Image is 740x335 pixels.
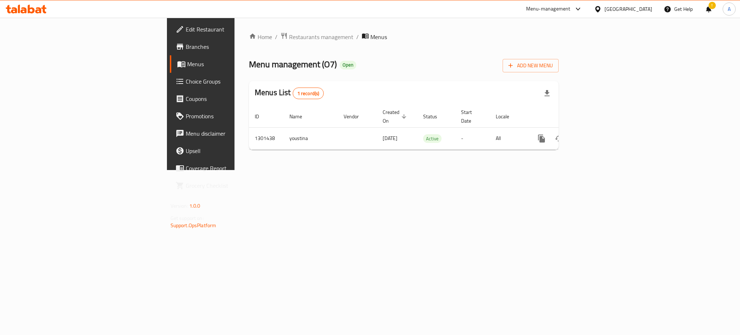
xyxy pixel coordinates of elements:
[186,112,285,120] span: Promotions
[249,56,337,72] span: Menu management ( O7 )
[423,135,442,143] span: Active
[187,60,285,68] span: Menus
[170,125,291,142] a: Menu disclaimer
[340,62,356,68] span: Open
[340,61,356,69] div: Open
[186,147,285,155] span: Upsell
[293,90,324,97] span: 1 record(s)
[170,55,291,73] a: Menus
[249,32,559,42] nav: breadcrumb
[170,21,291,38] a: Edit Restaurant
[496,112,519,121] span: Locale
[171,213,204,223] span: Get support on:
[356,33,359,41] li: /
[293,88,324,99] div: Total records count
[383,108,409,125] span: Created On
[383,133,397,143] span: [DATE]
[171,221,216,230] a: Support.OpsPlatform
[550,130,568,147] button: Change Status
[171,201,188,211] span: Version:
[280,32,353,42] a: Restaurants management
[289,33,353,41] span: Restaurants management
[344,112,368,121] span: Vendor
[186,25,285,34] span: Edit Restaurant
[461,108,481,125] span: Start Date
[423,112,447,121] span: Status
[503,59,559,72] button: Add New Menu
[186,181,285,190] span: Grocery Checklist
[527,106,608,128] th: Actions
[170,90,291,107] a: Coupons
[538,85,556,102] div: Export file
[170,177,291,194] a: Grocery Checklist
[533,130,550,147] button: more
[186,42,285,51] span: Branches
[255,87,324,99] h2: Menus List
[508,61,553,70] span: Add New Menu
[170,142,291,160] a: Upsell
[370,33,387,41] span: Menus
[186,164,285,173] span: Coverage Report
[170,160,291,177] a: Coverage Report
[186,129,285,138] span: Menu disclaimer
[728,5,731,13] span: A
[249,106,608,150] table: enhanced table
[189,201,201,211] span: 1.0.0
[170,73,291,90] a: Choice Groups
[255,112,268,121] span: ID
[284,127,338,149] td: youstina
[526,5,571,13] div: Menu-management
[186,94,285,103] span: Coupons
[186,77,285,86] span: Choice Groups
[170,38,291,55] a: Branches
[170,107,291,125] a: Promotions
[455,127,490,149] td: -
[490,127,527,149] td: All
[605,5,652,13] div: [GEOGRAPHIC_DATA]
[289,112,311,121] span: Name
